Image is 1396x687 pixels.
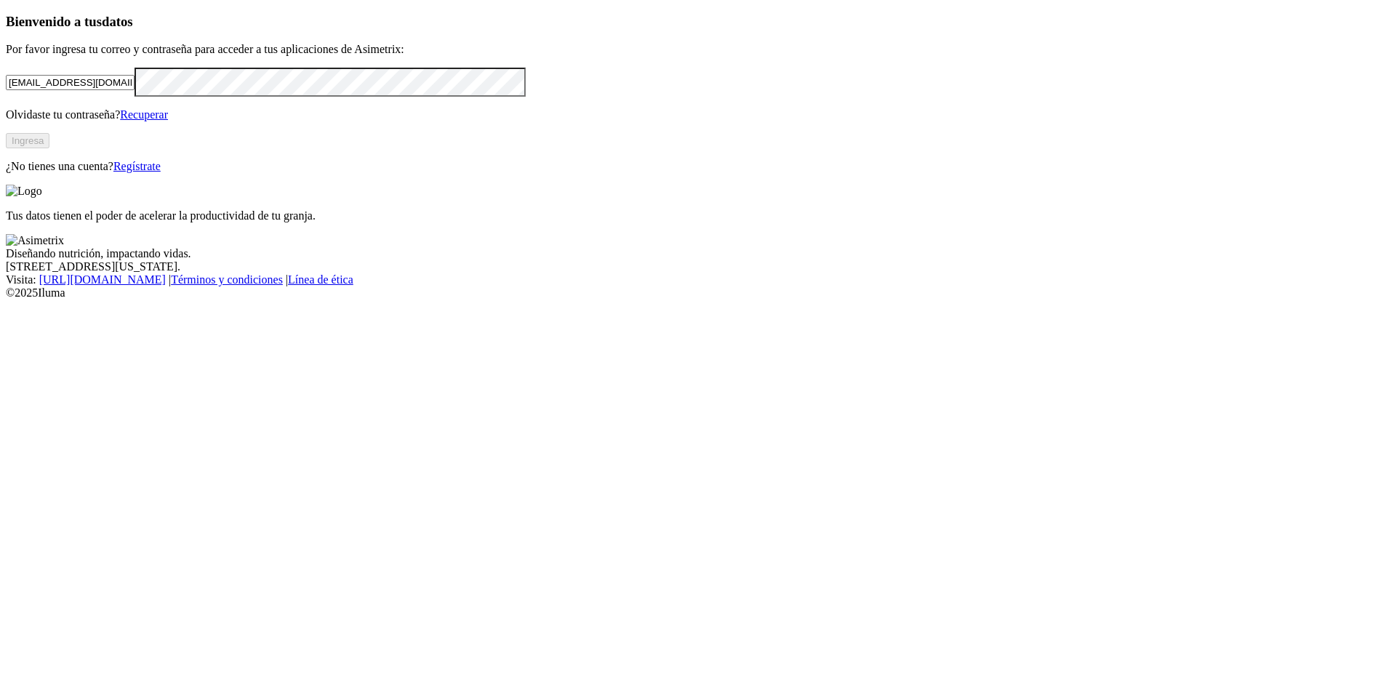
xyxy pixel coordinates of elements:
[6,234,64,247] img: Asimetrix
[6,160,1390,173] p: ¿No tienes una cuenta?
[6,108,1390,121] p: Olvidaste tu contraseña?
[6,273,1390,286] div: Visita : | |
[120,108,168,121] a: Recuperar
[102,14,133,29] span: datos
[288,273,353,286] a: Línea de ética
[6,133,49,148] button: Ingresa
[171,273,283,286] a: Términos y condiciones
[39,273,166,286] a: [URL][DOMAIN_NAME]
[6,14,1390,30] h3: Bienvenido a tus
[6,260,1390,273] div: [STREET_ADDRESS][US_STATE].
[6,185,42,198] img: Logo
[6,209,1390,222] p: Tus datos tienen el poder de acelerar la productividad de tu granja.
[6,75,135,90] input: Tu correo
[6,43,1390,56] p: Por favor ingresa tu correo y contraseña para acceder a tus aplicaciones de Asimetrix:
[6,286,1390,300] div: © 2025 Iluma
[113,160,161,172] a: Regístrate
[6,247,1390,260] div: Diseñando nutrición, impactando vidas.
